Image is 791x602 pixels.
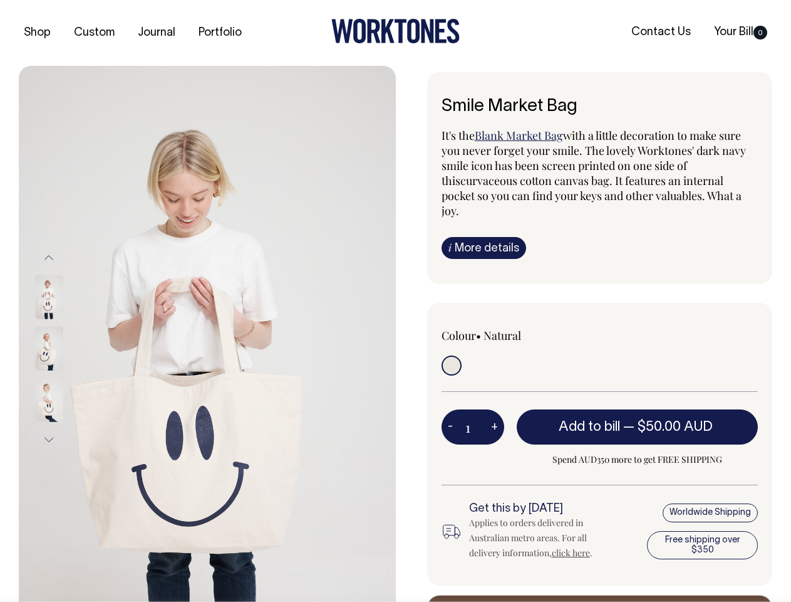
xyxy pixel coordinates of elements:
p: It's the with a little decoration to make sure you never forget your smile. The lovely Worktones'... [442,128,758,218]
span: Add to bill [559,421,620,433]
span: — [623,421,716,433]
span: $50.00 AUD [638,421,713,433]
span: 0 [753,26,767,40]
h6: Smile Market Bag [442,97,758,117]
a: Your Bill0 [709,22,772,43]
img: Smile Market Bag [35,378,63,422]
button: - [442,415,459,440]
a: Blank Market Bag [475,128,563,143]
a: Contact Us [626,22,696,43]
button: Previous [39,243,58,272]
label: Natural [483,328,521,343]
img: Smile Market Bag [35,327,63,371]
span: i [448,241,452,254]
button: Next [39,426,58,454]
button: + [485,415,504,440]
div: Colour [442,328,568,343]
a: Custom [69,23,120,43]
span: • [476,328,481,343]
span: Spend AUD350 more to get FREE SHIPPING [517,452,758,467]
a: Shop [19,23,56,43]
a: Portfolio [194,23,247,43]
a: iMore details [442,237,526,259]
h6: Get this by [DATE] [469,503,614,515]
a: Journal [133,23,180,43]
img: Smile Market Bag [35,275,63,319]
a: click here [552,547,590,559]
span: curvaceous cotton canvas bag. It features an internal pocket so you can find your keys and other ... [442,173,742,218]
button: Add to bill —$50.00 AUD [517,409,758,445]
div: Applies to orders delivered in Australian metro areas. For all delivery information, . [469,515,614,561]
